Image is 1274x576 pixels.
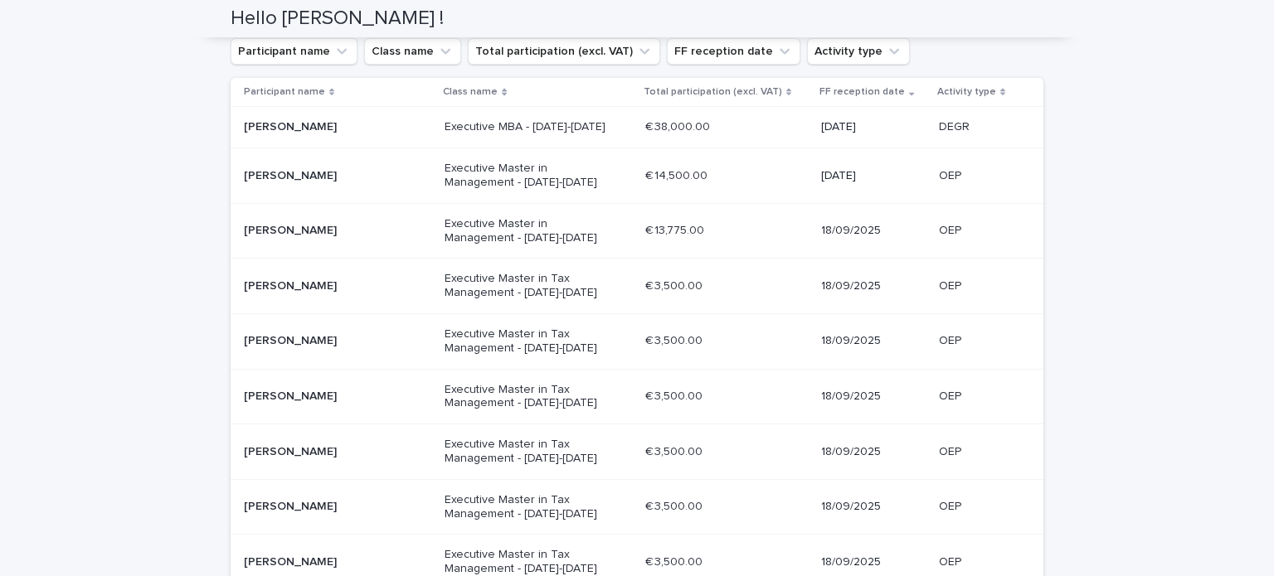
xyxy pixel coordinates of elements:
[445,162,610,190] p: Executive Master in Management - [DATE]-[DATE]
[443,83,498,101] p: Class name
[821,120,925,134] p: [DATE]
[821,224,925,238] p: 18/09/2025
[244,555,410,569] p: [PERSON_NAME]
[645,331,706,348] p: € 3,500.00
[645,117,713,134] p: € 38,000.00
[645,220,708,238] p: € 13,775.00
[819,83,905,101] p: FF reception date
[644,83,782,101] p: Total participation (excl. VAT)
[244,390,410,404] p: [PERSON_NAME]
[445,327,610,356] p: Executive Master in Tax Management - [DATE]-[DATE]
[244,224,410,238] p: [PERSON_NAME]
[821,390,925,404] p: 18/09/2025
[231,259,1043,314] tr: [PERSON_NAME]Executive Master in Tax Management - [DATE]-[DATE]€ 3,500.00€ 3,500.00 18/09/2025OEPOEP
[231,7,444,31] h2: Hello [PERSON_NAME] !
[821,500,925,514] p: 18/09/2025
[645,386,706,404] p: € 3,500.00
[821,169,925,183] p: [DATE]
[231,107,1043,148] tr: [PERSON_NAME]Executive MBA - [DATE]-[DATE]€ 38,000.00€ 38,000.00 [DATE]DEGRDEGR
[939,166,965,183] p: OEP
[445,493,610,521] p: Executive Master in Tax Management - [DATE]-[DATE]
[244,169,410,183] p: [PERSON_NAME]
[645,496,706,514] p: € 3,500.00
[821,279,925,293] p: 18/09/2025
[645,166,711,183] p: € 14,500.00
[937,83,996,101] p: Activity type
[244,500,410,514] p: [PERSON_NAME]
[231,38,357,65] button: Participant name
[939,552,965,569] p: OEP
[821,334,925,348] p: 18/09/2025
[445,217,610,245] p: Executive Master in Management - [DATE]-[DATE]
[468,38,660,65] button: Total participation (excl. VAT)
[939,220,965,238] p: OEP
[645,552,706,569] p: € 3,500.00
[445,548,610,576] p: Executive Master in Tax Management - [DATE]-[DATE]
[939,331,965,348] p: OEP
[445,438,610,466] p: Executive Master in Tax Management - [DATE]-[DATE]
[445,383,610,411] p: Executive Master in Tax Management - [DATE]-[DATE]
[667,38,800,65] button: FF reception date
[231,424,1043,480] tr: [PERSON_NAME]Executive Master in Tax Management - [DATE]-[DATE]€ 3,500.00€ 3,500.00 18/09/2025OEPOEP
[821,445,925,459] p: 18/09/2025
[645,442,706,459] p: € 3,500.00
[807,38,910,65] button: Activity type
[821,555,925,569] p: 18/09/2025
[364,38,461,65] button: Class name
[231,369,1043,424] tr: [PERSON_NAME]Executive Master in Tax Management - [DATE]-[DATE]€ 3,500.00€ 3,500.00 18/09/2025OEPOEP
[645,276,706,293] p: € 3,500.00
[244,334,410,348] p: [PERSON_NAME]
[244,120,410,134] p: [PERSON_NAME]
[939,117,973,134] p: DEGR
[231,313,1043,369] tr: [PERSON_NAME]Executive Master in Tax Management - [DATE]-[DATE]€ 3,500.00€ 3,500.00 18/09/2025OEPOEP
[231,479,1043,535] tr: [PERSON_NAME]Executive Master in Tax Management - [DATE]-[DATE]€ 3,500.00€ 3,500.00 18/09/2025OEPOEP
[244,83,325,101] p: Participant name
[939,442,965,459] p: OEP
[939,386,965,404] p: OEP
[445,120,610,134] p: Executive MBA - [DATE]-[DATE]
[445,272,610,300] p: Executive Master in Tax Management - [DATE]-[DATE]
[231,203,1043,259] tr: [PERSON_NAME]Executive Master in Management - [DATE]-[DATE]€ 13,775.00€ 13,775.00 18/09/2025OEPOEP
[939,276,965,293] p: OEP
[939,496,965,514] p: OEP
[244,445,410,459] p: [PERSON_NAME]
[231,148,1043,204] tr: [PERSON_NAME]Executive Master in Management - [DATE]-[DATE]€ 14,500.00€ 14,500.00 [DATE]OEPOEP
[244,279,410,293] p: [PERSON_NAME]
